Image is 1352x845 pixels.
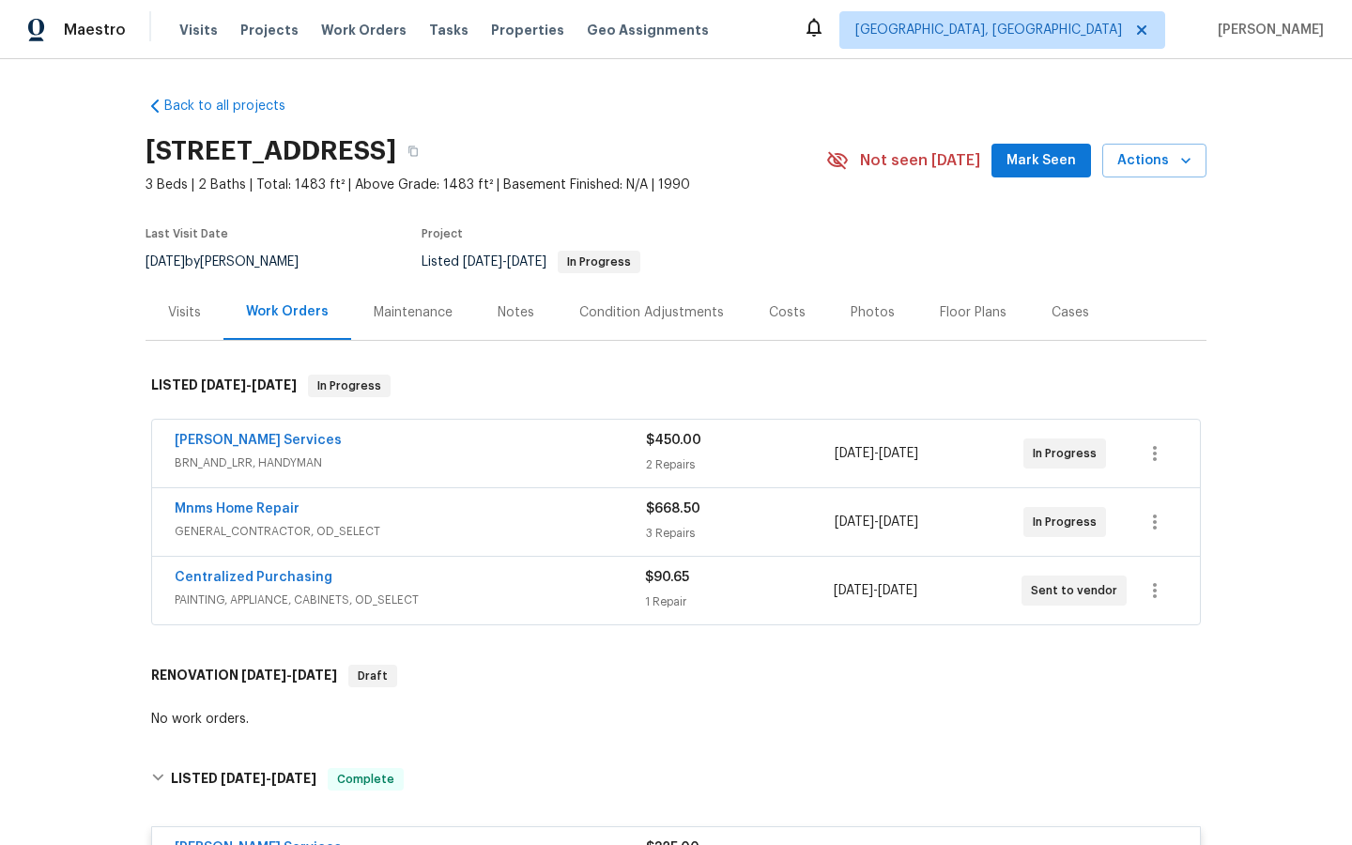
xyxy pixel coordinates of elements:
span: [DATE] [221,772,266,785]
span: [DATE] [835,447,874,460]
span: [DATE] [879,447,918,460]
span: GENERAL_CONTRACTOR, OD_SELECT [175,522,646,541]
span: [DATE] [463,255,502,269]
div: by [PERSON_NAME] [146,251,321,273]
span: Work Orders [321,21,407,39]
span: - [241,668,337,682]
span: Sent to vendor [1031,581,1125,600]
span: [DATE] [271,772,316,785]
span: - [834,581,917,600]
span: $668.50 [646,502,700,515]
span: Last Visit Date [146,228,228,239]
span: Listed [422,255,640,269]
span: [DATE] [292,668,337,682]
a: Back to all projects [146,97,326,115]
span: BRN_AND_LRR, HANDYMAN [175,453,646,472]
span: - [201,378,297,392]
span: Mark Seen [1006,149,1076,173]
span: Tasks [429,23,469,37]
div: 2 Repairs [646,455,835,474]
span: Project [422,228,463,239]
span: 3 Beds | 2 Baths | Total: 1483 ft² | Above Grade: 1483 ft² | Basement Finished: N/A | 1990 [146,176,826,194]
span: In Progress [1033,513,1104,531]
span: - [835,444,918,463]
h6: LISTED [151,375,297,397]
h6: RENOVATION [151,665,337,687]
button: Copy Address [396,134,430,168]
div: 3 Repairs [646,524,835,543]
button: Mark Seen [991,144,1091,178]
span: [DATE] [241,668,286,682]
span: Not seen [DATE] [860,151,980,170]
span: Visits [179,21,218,39]
span: Properties [491,21,564,39]
span: - [463,255,546,269]
div: Maintenance [374,303,453,322]
button: Actions [1102,144,1206,178]
span: - [221,772,316,785]
a: [PERSON_NAME] Services [175,434,342,447]
div: LISTED [DATE]-[DATE]In Progress [146,356,1206,416]
span: [GEOGRAPHIC_DATA], [GEOGRAPHIC_DATA] [855,21,1122,39]
div: No work orders. [151,710,1201,729]
span: [DATE] [834,584,873,597]
span: In Progress [310,376,389,395]
span: Actions [1117,149,1191,173]
div: Work Orders [246,302,329,321]
span: Geo Assignments [587,21,709,39]
div: Floor Plans [940,303,1006,322]
a: Centralized Purchasing [175,571,332,584]
div: Cases [1052,303,1089,322]
span: [DATE] [507,255,546,269]
span: [DATE] [146,255,185,269]
span: In Progress [560,256,638,268]
span: [DATE] [878,584,917,597]
span: Complete [330,770,402,789]
span: - [835,513,918,531]
div: RENOVATION [DATE]-[DATE]Draft [146,646,1206,706]
div: LISTED [DATE]-[DATE]Complete [146,749,1206,809]
span: [DATE] [201,378,246,392]
span: [DATE] [879,515,918,529]
span: $450.00 [646,434,701,447]
span: Draft [350,667,395,685]
h6: LISTED [171,768,316,791]
span: [PERSON_NAME] [1210,21,1324,39]
span: Projects [240,21,299,39]
span: Maestro [64,21,126,39]
span: [DATE] [835,515,874,529]
div: 1 Repair [645,592,833,611]
div: Visits [168,303,201,322]
h2: [STREET_ADDRESS] [146,142,396,161]
span: [DATE] [252,378,297,392]
div: Notes [498,303,534,322]
div: Condition Adjustments [579,303,724,322]
div: Costs [769,303,806,322]
a: Mnms Home Repair [175,502,300,515]
div: Photos [851,303,895,322]
span: $90.65 [645,571,689,584]
span: PAINTING, APPLIANCE, CABINETS, OD_SELECT [175,591,645,609]
span: In Progress [1033,444,1104,463]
